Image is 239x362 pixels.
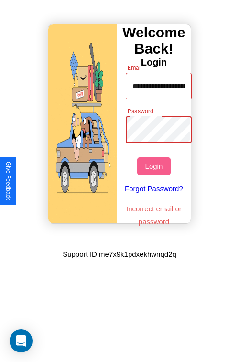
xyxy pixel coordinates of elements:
h3: Welcome Back! [117,24,191,57]
h4: Login [117,57,191,68]
a: Forgot Password? [121,175,187,202]
div: Give Feedback [5,162,11,200]
label: Email [128,64,142,72]
label: Password [128,107,153,115]
button: Login [137,157,170,175]
p: Support ID: me7x9k1pdxekhwnqd2q [63,248,176,261]
p: Incorrect email or password [121,202,187,228]
div: Open Intercom Messenger [10,329,33,352]
img: gif [48,24,117,223]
